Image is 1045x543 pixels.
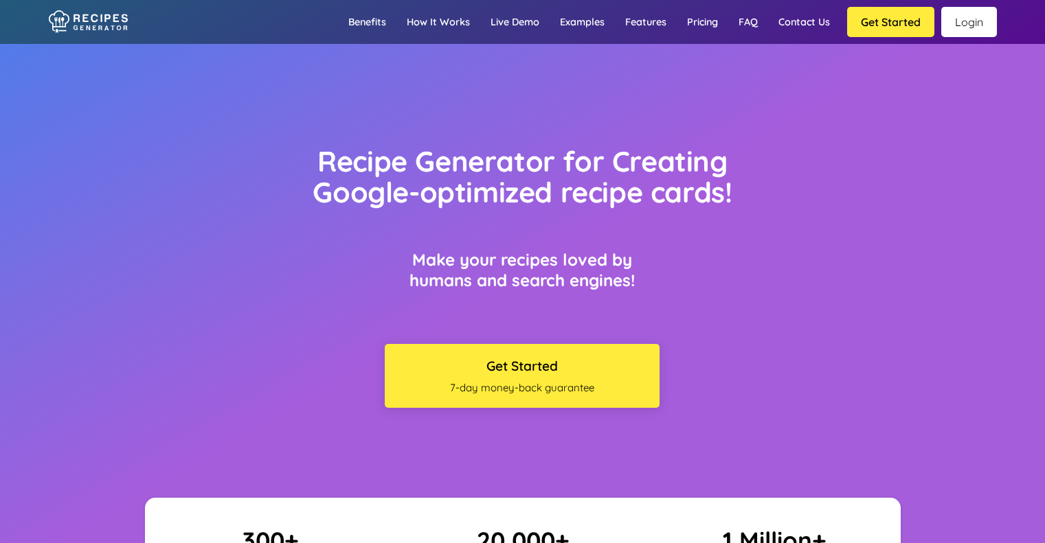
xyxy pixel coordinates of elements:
[338,2,396,42] a: Benefits
[550,2,615,42] a: Examples
[480,2,550,42] a: Live demo
[768,2,840,42] a: Contact us
[396,2,480,42] a: How it works
[392,381,653,394] span: 7-day money-back guarantee
[728,2,768,42] a: FAQ
[385,344,660,408] button: Get Started7-day money-back guarantee
[615,2,677,42] a: Features
[941,7,997,37] a: Login
[677,2,728,42] a: Pricing
[284,146,761,208] h1: Recipe Generator for Creating Google-optimized recipe cards!
[385,249,660,290] h3: Make your recipes loved by humans and search engines!
[847,7,934,37] button: Get Started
